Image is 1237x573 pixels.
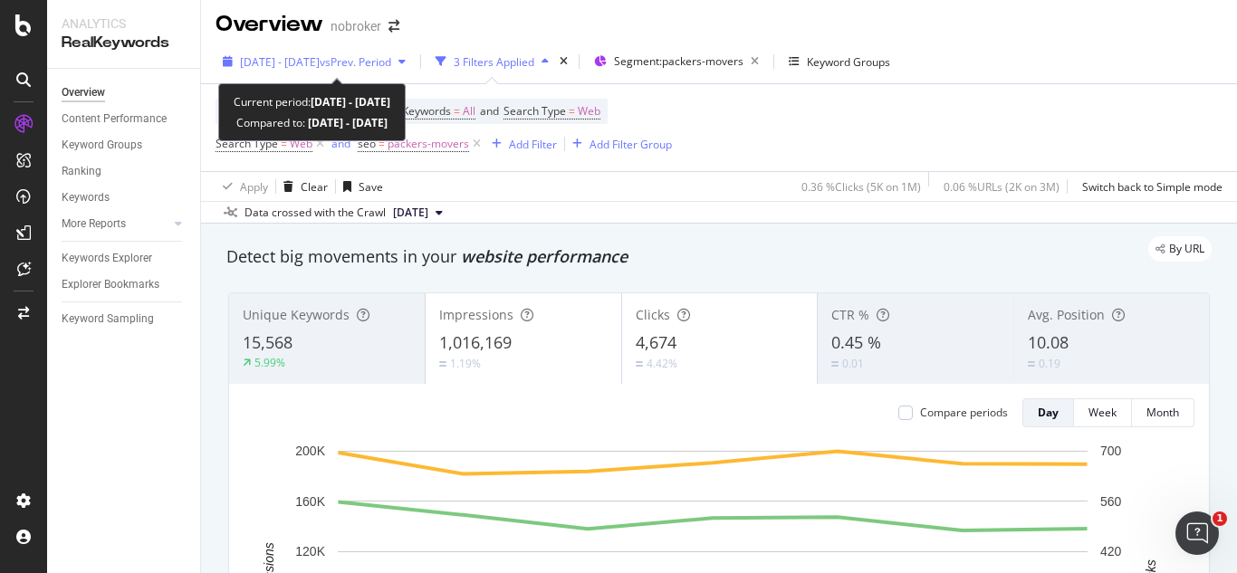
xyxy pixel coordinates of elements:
[243,306,350,323] span: Unique Keywords
[439,331,512,353] span: 1,016,169
[62,215,126,234] div: More Reports
[62,162,187,181] a: Ranking
[62,188,187,207] a: Keywords
[569,103,575,119] span: =
[240,179,268,195] div: Apply
[454,54,534,70] div: 3 Filters Applied
[1038,405,1059,420] div: Day
[331,135,350,152] button: and
[62,215,169,234] a: More Reports
[62,136,142,155] div: Keyword Groups
[301,179,328,195] div: Clear
[450,356,481,371] div: 1.19%
[428,47,556,76] button: 3 Filters Applied
[920,405,1008,420] div: Compare periods
[62,249,152,268] div: Keywords Explorer
[636,331,676,353] span: 4,674
[831,306,869,323] span: CTR %
[236,112,388,133] div: Compared to:
[1039,356,1060,371] div: 0.19
[1213,511,1227,526] span: 1
[62,33,186,53] div: RealKeywords
[295,544,325,559] text: 120K
[801,179,921,195] div: 0.36 % Clicks ( 5K on 1M )
[305,115,388,130] b: [DATE] - [DATE]
[276,172,328,201] button: Clear
[62,310,187,329] a: Keyword Sampling
[62,275,187,294] a: Explorer Bookmarks
[556,53,571,71] div: times
[243,331,292,353] span: 15,568
[62,83,187,102] a: Overview
[234,91,390,112] div: Current period:
[1082,179,1223,195] div: Switch back to Simple mode
[1132,398,1194,427] button: Month
[484,133,557,155] button: Add Filter
[388,131,469,157] span: packers-movers
[807,54,890,70] div: Keyword Groups
[454,103,460,119] span: =
[358,136,376,151] span: seo
[782,47,897,76] button: Keyword Groups
[1146,405,1179,420] div: Month
[62,275,159,294] div: Explorer Bookmarks
[379,136,385,151] span: =
[439,361,446,367] img: Equal
[62,162,101,181] div: Ranking
[216,9,323,40] div: Overview
[463,99,475,124] span: All
[944,179,1060,195] div: 0.06 % URLs ( 2K on 3M )
[386,202,450,224] button: [DATE]
[62,310,154,329] div: Keyword Sampling
[503,103,566,119] span: Search Type
[1175,511,1219,555] iframe: Intercom live chat
[480,103,499,119] span: and
[1028,331,1069,353] span: 10.08
[509,137,557,152] div: Add Filter
[565,133,672,155] button: Add Filter Group
[388,20,399,33] div: arrow-right-arrow-left
[281,136,287,151] span: =
[62,110,187,129] a: Content Performance
[636,361,643,367] img: Equal
[331,17,381,35] div: nobroker
[336,172,383,201] button: Save
[393,205,428,221] span: 2025 Jul. 7th
[320,54,391,70] span: vs Prev. Period
[1028,361,1035,367] img: Equal
[1088,405,1117,420] div: Week
[402,103,451,119] span: Keywords
[842,356,864,371] div: 0.01
[254,355,285,370] div: 5.99%
[245,205,386,221] div: Data crossed with the Crawl
[295,444,325,458] text: 200K
[1100,494,1122,509] text: 560
[587,47,766,76] button: Segment:packers-movers
[62,110,167,129] div: Content Performance
[240,54,320,70] span: [DATE] - [DATE]
[295,494,325,509] text: 160K
[439,306,513,323] span: Impressions
[578,99,600,124] span: Web
[647,356,677,371] div: 4.42%
[62,188,110,207] div: Keywords
[331,136,350,151] div: and
[62,249,187,268] a: Keywords Explorer
[1169,244,1204,254] span: By URL
[62,83,105,102] div: Overview
[1075,172,1223,201] button: Switch back to Simple mode
[62,136,187,155] a: Keyword Groups
[1022,398,1074,427] button: Day
[216,172,268,201] button: Apply
[359,179,383,195] div: Save
[614,53,743,69] span: Segment: packers-movers
[831,331,881,353] span: 0.45 %
[311,94,390,110] b: [DATE] - [DATE]
[831,361,839,367] img: Equal
[1100,544,1122,559] text: 420
[290,131,312,157] span: Web
[590,137,672,152] div: Add Filter Group
[1100,444,1122,458] text: 700
[62,14,186,33] div: Analytics
[1074,398,1132,427] button: Week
